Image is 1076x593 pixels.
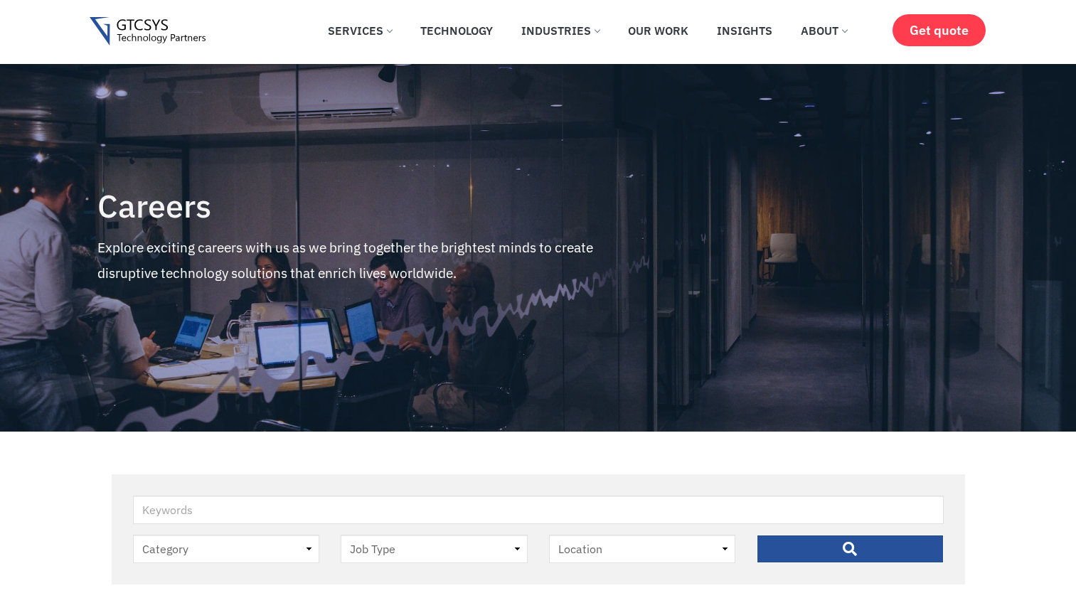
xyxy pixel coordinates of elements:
img: Gtcsys logo [90,17,206,46]
input:  [757,535,944,563]
a: About [790,15,858,46]
p: Explore exciting careers with us as we bring together the brightest minds to create disruptive te... [97,235,644,286]
a: Our Work [617,15,699,46]
input: Keywords [133,496,944,524]
a: Services [317,15,403,46]
span: Get quote [910,23,969,38]
a: Insights [706,15,783,46]
h4: Careers [97,188,644,224]
a: Get quote [893,14,986,46]
a: Technology [410,15,504,46]
a: Industries [511,15,610,46]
